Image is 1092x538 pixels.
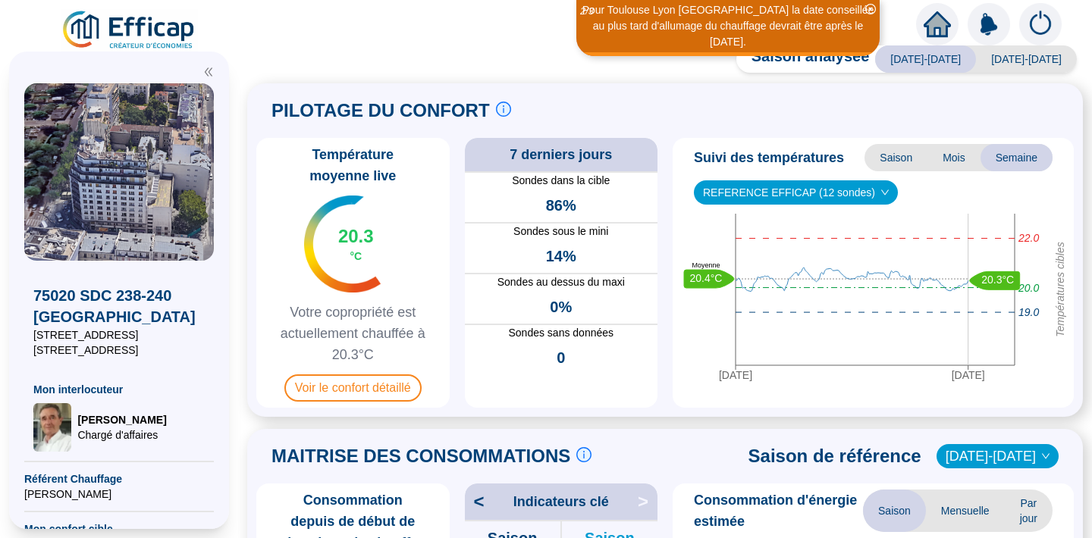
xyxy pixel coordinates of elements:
[865,4,876,14] span: close-circle
[1005,490,1053,532] span: Par jour
[875,45,976,73] span: [DATE]-[DATE]
[284,374,422,402] span: Voir le confort détaillé
[968,3,1010,45] img: alerts
[24,471,214,486] span: Référent Chauffage
[952,369,985,381] tspan: [DATE]
[880,188,890,197] span: down
[736,45,870,73] span: Saison analysée
[692,261,720,269] text: Moyenne
[981,144,1053,171] span: Semaine
[465,325,658,341] span: Sondes sans données
[550,296,572,317] span: 0%
[694,490,863,532] span: Consommation d'énergie estimée
[1019,3,1062,45] img: alerts
[557,347,565,368] span: 0
[33,343,205,358] span: [STREET_ADDRESS]
[33,285,205,327] span: 75020 SDC 238-240 [GEOGRAPHIC_DATA]
[1018,306,1039,318] tspan: 19.0
[864,144,927,171] span: Saison
[338,224,374,249] span: 20.3
[350,249,362,264] span: °C
[1018,282,1039,294] tspan: 20.0
[694,147,844,168] span: Suivi des températures
[703,181,889,204] span: REFERENCE EFFICAP (12 sondes)
[546,195,576,216] span: 86%
[580,5,594,17] i: 2 / 3
[262,302,444,365] span: Votre copropriété est actuellement chauffée à 20.3°C
[465,490,485,514] span: <
[748,444,921,468] span: Saison de référence
[24,521,214,536] span: Mon confort cible
[513,491,609,512] span: Indicateurs clé
[496,102,511,117] span: info-circle
[926,490,1005,532] span: Mensuelle
[924,11,951,38] span: home
[579,2,877,50] div: Pour Toulouse Lyon [GEOGRAPHIC_DATA] la date conseillée au plus tard d'allumage du chauffage devr...
[465,173,658,189] span: Sondes dans la cible
[1041,452,1050,461] span: down
[271,99,490,123] span: PILOTAGE DU CONFORT
[465,224,658,239] span: Sondes sous le mini
[863,490,926,532] span: Saison
[24,486,214,502] span: [PERSON_NAME]
[510,144,612,165] span: 7 derniers jours
[271,444,570,468] span: MAITRISE DES CONSOMMATIONS
[946,445,1050,468] span: 2020-2021
[1054,242,1066,337] tspan: Températures cibles
[690,272,723,284] text: 20.4°C
[927,144,981,171] span: Mois
[638,490,657,514] span: >
[77,412,166,427] span: [PERSON_NAME]
[1018,233,1039,245] tspan: 22.0
[77,427,166,443] span: Chargé d'affaires
[33,382,205,397] span: Mon interlocuteur
[61,9,198,52] img: efficap energie logo
[33,327,205,343] span: [STREET_ADDRESS]
[719,369,752,381] tspan: [DATE]
[546,246,576,267] span: 14%
[262,144,444,186] span: Température moyenne live
[981,274,1014,286] text: 20.3°C
[465,274,658,290] span: Sondes au dessus du maxi
[976,45,1077,73] span: [DATE]-[DATE]
[576,447,591,462] span: info-circle
[304,195,381,292] img: indicateur températures
[203,67,214,77] span: double-left
[33,403,71,452] img: Chargé d'affaires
